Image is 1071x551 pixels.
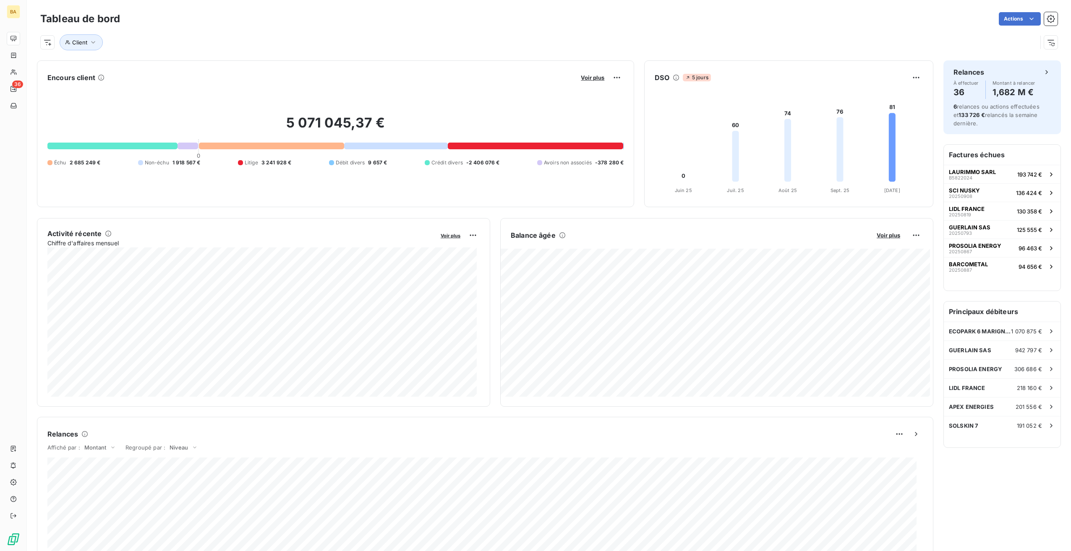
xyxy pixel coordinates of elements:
[993,86,1035,99] h4: 1,682 M €
[949,169,996,175] span: LAURIMMO SARL
[683,74,711,81] span: 5 jours
[949,385,985,391] span: LIDL FRANCE
[1019,245,1042,252] span: 96 463 €
[877,232,900,239] span: Voir plus
[441,233,460,239] span: Voir plus
[245,159,258,166] span: Litige
[999,12,1041,26] button: Actions
[949,212,971,217] span: 20250819
[431,159,463,166] span: Crédit divers
[578,74,607,81] button: Voir plus
[47,114,624,140] h2: 5 071 045,37 €
[778,187,797,193] tspan: Août 25
[7,5,20,18] div: BA
[1014,366,1042,372] span: 306 686 €
[47,429,78,439] h6: Relances
[944,301,1061,322] h6: Principaux débiteurs
[727,187,744,193] tspan: Juil. 25
[1017,422,1042,429] span: 191 052 €
[47,73,95,83] h6: Encours client
[949,224,990,231] span: GUERLAIN SAS
[1019,263,1042,270] span: 94 656 €
[831,187,849,193] tspan: Sept. 25
[993,81,1035,86] span: Montant à relancer
[438,231,463,239] button: Voir plus
[949,205,985,212] span: LIDL FRANCE
[172,159,201,166] span: 1 918 567 €
[949,194,972,199] span: 20250908
[368,159,387,166] span: 9 657 €
[72,39,87,46] span: Client
[944,202,1061,220] button: LIDL FRANCE20250819130 358 €
[944,239,1061,257] button: PROSOLIA ENERGY2025086796 463 €
[884,187,900,193] tspan: [DATE]
[1017,171,1042,178] span: 193 742 €
[1042,522,1063,543] iframe: Intercom live chat
[595,159,624,166] span: -378 280 €
[581,74,604,81] span: Voir plus
[953,103,957,110] span: 6
[949,347,991,353] span: GUERLAIN SAS
[466,159,500,166] span: -2 406 076 €
[949,268,972,273] span: 20250887
[1017,385,1042,391] span: 218 160 €
[170,444,188,451] span: Niveau
[84,444,106,451] span: Montant
[125,444,165,451] span: Regroupé par :
[949,366,1002,372] span: PROSOLIA ENERGY
[949,422,978,429] span: SOLSKIN 7
[949,242,1001,249] span: PROSOLIA ENERGY
[12,81,23,88] span: 36
[953,81,979,86] span: À effectuer
[47,444,80,451] span: Affiché par :
[953,103,1040,127] span: relances ou actions effectuées et relancés la semaine dernière.
[1017,208,1042,215] span: 130 358 €
[953,67,984,77] h6: Relances
[944,220,1061,239] button: GUERLAIN SAS20250793125 555 €
[675,187,692,193] tspan: Juin 25
[944,183,1061,202] button: SCI NUSKY20250908136 424 €
[949,328,1011,335] span: ECOPARK 6 MARIGNY LES USAGES (TCE)
[70,159,101,166] span: 2 685 249 €
[953,86,979,99] h4: 36
[1017,226,1042,233] span: 125 555 €
[1015,347,1042,353] span: 942 797 €
[944,257,1061,275] button: BARCOMETAL2025088794 656 €
[60,34,103,50] button: Client
[47,229,102,239] h6: Activité récente
[1016,403,1042,410] span: 201 556 €
[1016,190,1042,196] span: 136 424 €
[949,175,972,180] span: B5822024
[949,231,972,236] span: 20250793
[54,159,66,166] span: Échu
[949,187,980,194] span: SCI NUSKY
[949,249,972,254] span: 20250867
[1011,328,1042,335] span: 1 070 875 €
[944,165,1061,183] button: LAURIMMO SARLB5822024193 742 €
[944,145,1061,165] h6: Factures échues
[47,239,435,247] span: Chiffre d'affaires mensuel
[261,159,292,166] span: 3 241 928 €
[197,152,200,159] span: 0
[336,159,365,166] span: Débit divers
[959,112,985,118] span: 133 726 €
[145,159,169,166] span: Non-échu
[40,11,120,26] h3: Tableau de bord
[7,533,20,546] img: Logo LeanPay
[511,230,556,240] h6: Balance âgée
[655,73,669,83] h6: DSO
[544,159,592,166] span: Avoirs non associés
[949,403,994,410] span: APEX ENERGIES
[874,231,903,239] button: Voir plus
[949,261,988,268] span: BARCOMETAL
